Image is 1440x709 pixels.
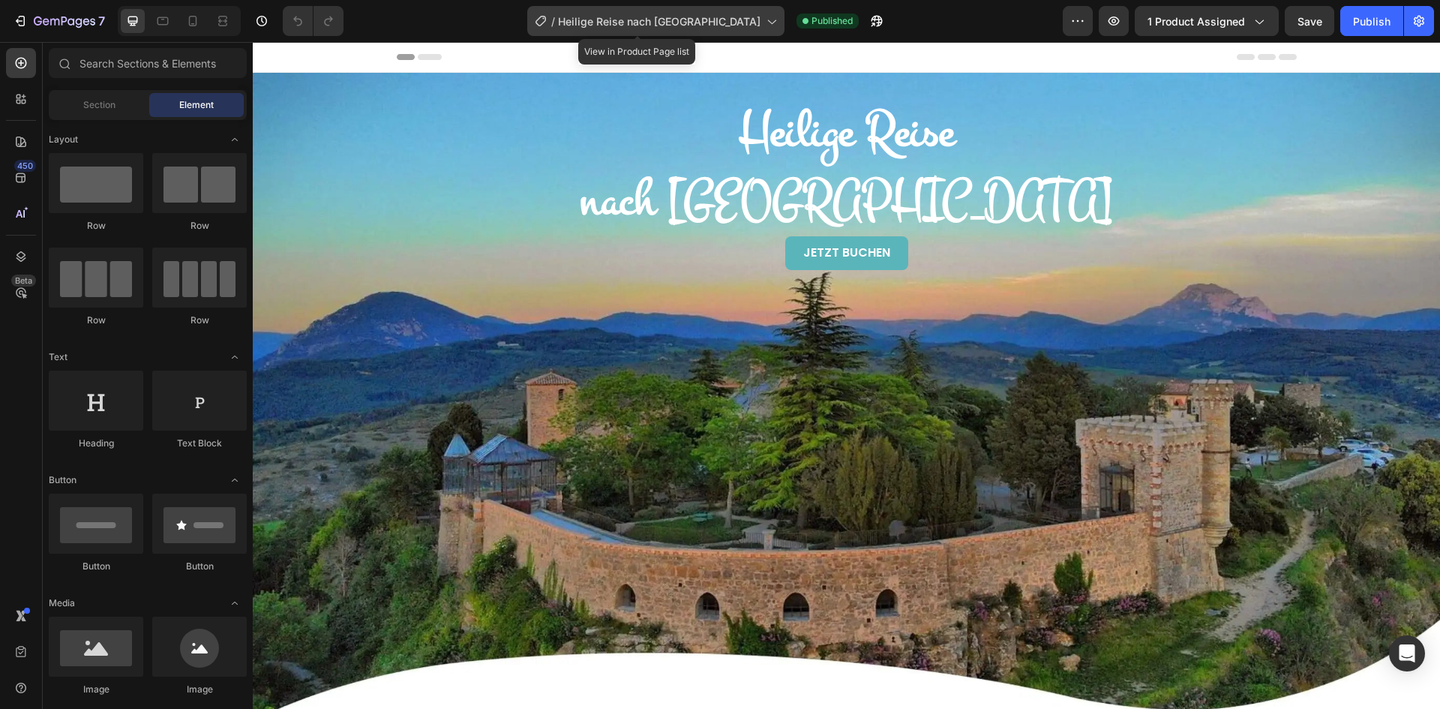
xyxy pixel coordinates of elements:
[487,56,701,125] strong: Heilige Reise
[49,350,67,364] span: Text
[152,219,247,233] div: Row
[152,560,247,573] div: Button
[1389,635,1425,671] div: Open Intercom Messenger
[49,596,75,610] span: Media
[11,275,36,287] div: Beta
[49,437,143,450] div: Heading
[49,219,143,233] div: Row
[14,160,36,172] div: 450
[49,683,143,696] div: Image
[223,345,247,369] span: Toggle open
[1340,6,1403,36] button: Publish
[283,6,343,36] div: Undo/Redo
[152,437,247,450] div: Text Block
[558,14,760,29] span: Heilige Reise nach [GEOGRAPHIC_DATA]
[98,12,105,30] p: 7
[811,14,853,28] span: Published
[49,48,247,78] input: Search Sections & Elements
[1285,6,1334,36] button: Save
[1353,14,1390,29] div: Publish
[152,314,247,327] div: Row
[49,314,143,327] div: Row
[223,128,247,152] span: Toggle open
[1147,14,1245,29] span: 1 product assigned
[49,560,143,573] div: Button
[1135,6,1279,36] button: 1 product assigned
[6,6,112,36] button: 7
[223,591,247,615] span: Toggle open
[49,133,78,146] span: Layout
[49,473,76,487] span: Button
[253,42,1440,709] iframe: Design area
[532,194,655,228] a: JETZT BUCHEN
[550,203,637,219] p: JETZT BUCHEN
[1297,15,1322,28] span: Save
[83,98,115,112] span: Section
[551,14,555,29] span: /
[223,468,247,492] span: Toggle open
[152,683,247,696] div: Image
[179,98,214,112] span: Element
[327,124,860,193] strong: nach [GEOGRAPHIC_DATA]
